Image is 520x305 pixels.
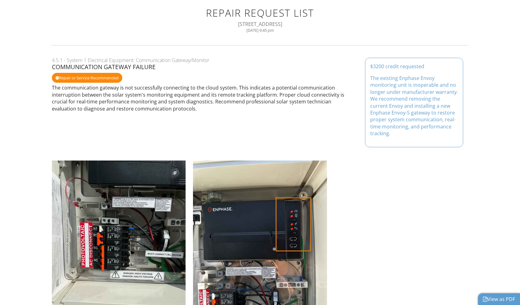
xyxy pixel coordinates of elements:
[52,73,122,83] div: Repair or Service Recommended
[370,75,458,137] p: The existing Enphase Envoy monitoring unit is inoperable and no longer under manufacturer warrant...
[483,296,515,303] a: View as PDF
[59,21,460,27] div: [STREET_ADDRESS]
[52,84,468,112] p: The communication gateway is not successfully connecting to the cloud system. This indicates a po...
[52,57,468,64] div: 4.5.1 - System 1 Electrical Equipment: Communication Gateway/Monitor
[59,7,460,18] h1: Repair Request List
[59,28,460,33] div: [DATE] 9:45 pm
[370,63,458,70] div: $3200 credit requested
[52,64,468,70] div: Communication Gateway Failure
